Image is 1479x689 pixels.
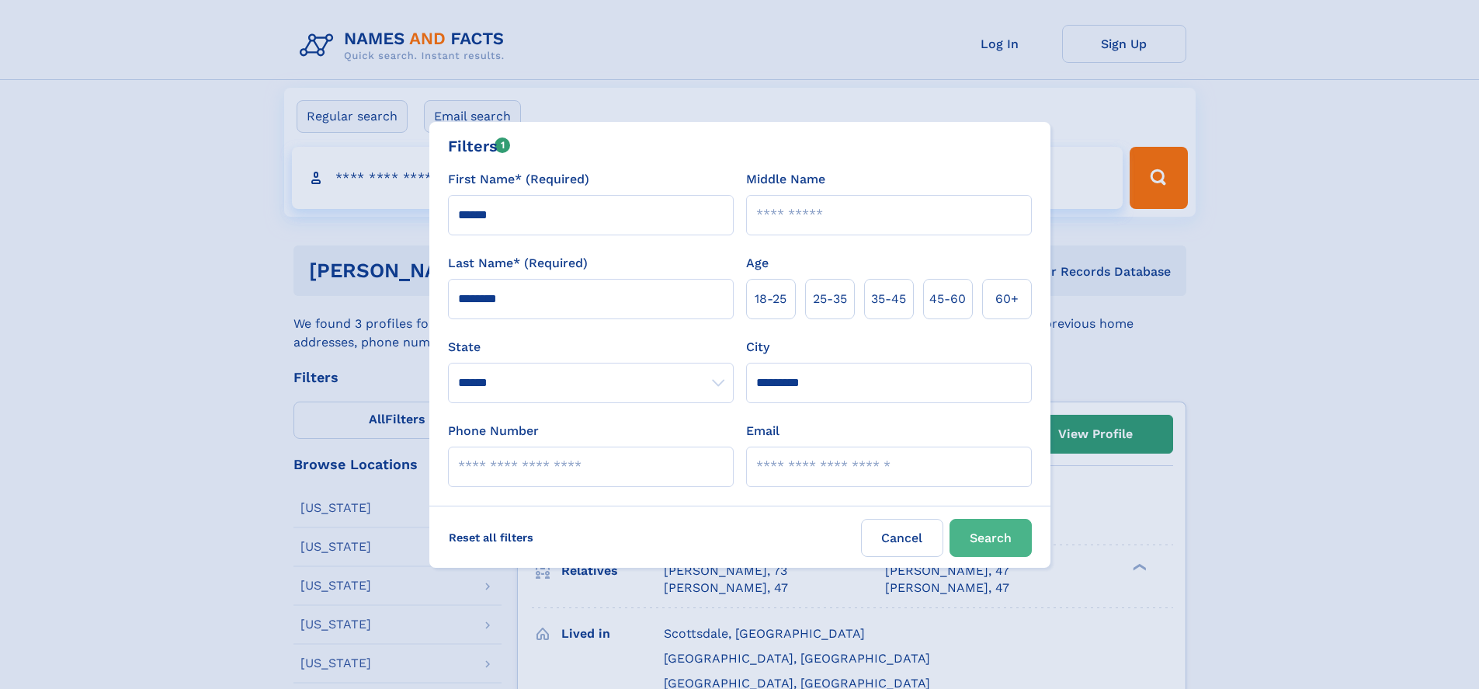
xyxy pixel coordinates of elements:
[861,519,943,557] label: Cancel
[439,519,543,556] label: Reset all filters
[448,134,511,158] div: Filters
[929,290,966,308] span: 45‑60
[448,422,539,440] label: Phone Number
[813,290,847,308] span: 25‑35
[995,290,1019,308] span: 60+
[448,254,588,273] label: Last Name* (Required)
[746,338,769,357] label: City
[448,170,589,189] label: First Name* (Required)
[950,519,1032,557] button: Search
[746,254,769,273] label: Age
[746,170,825,189] label: Middle Name
[755,290,786,308] span: 18‑25
[746,422,779,440] label: Email
[871,290,906,308] span: 35‑45
[448,338,734,357] label: State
